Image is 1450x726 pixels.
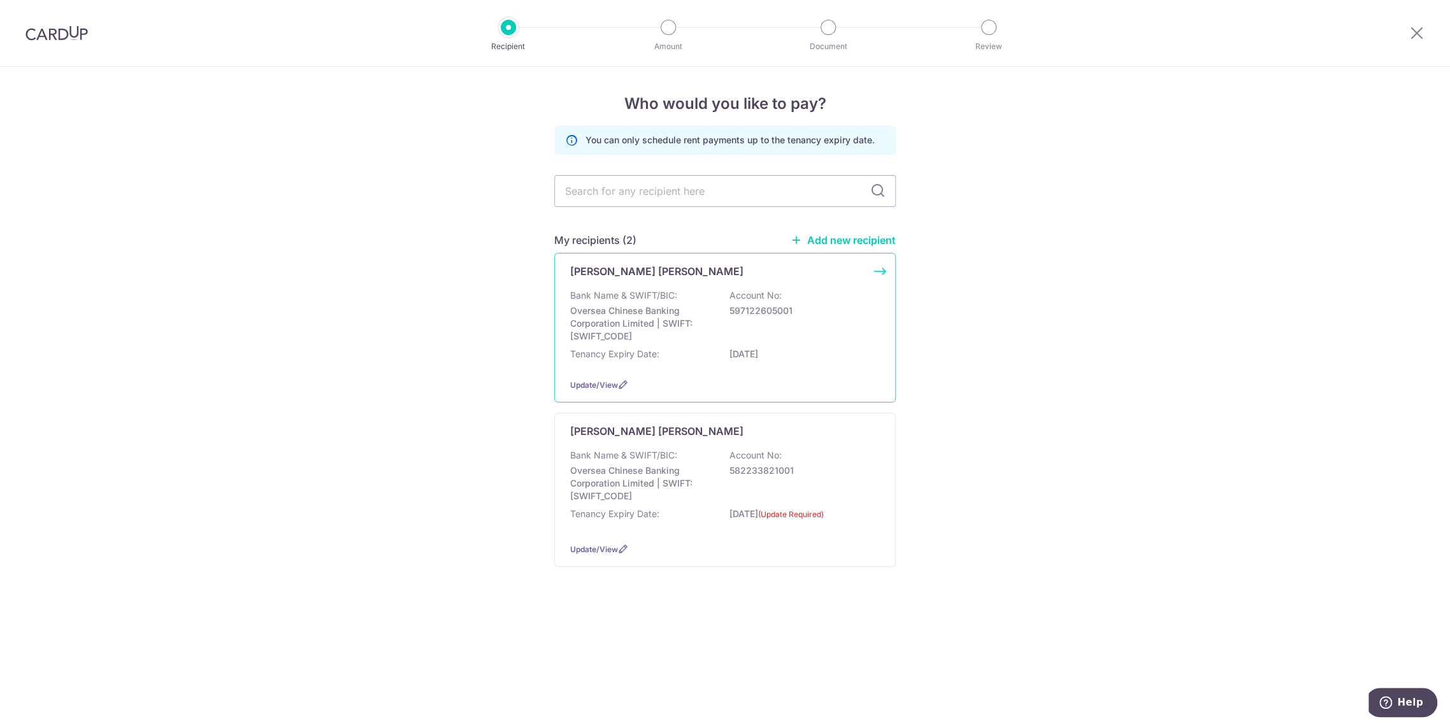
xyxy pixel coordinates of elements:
[729,304,872,317] p: 597122605001
[570,449,677,462] p: Bank Name & SWIFT/BIC:
[570,508,659,520] p: Tenancy Expiry Date:
[570,304,713,343] p: Oversea Chinese Banking Corporation Limited | SWIFT: [SWIFT_CODE]
[1368,688,1437,720] iframe: Opens a widget where you can find more information
[25,25,88,41] img: CardUp
[570,289,677,302] p: Bank Name & SWIFT/BIC:
[461,40,556,53] p: Recipient
[729,289,782,302] p: Account No:
[729,508,872,529] p: [DATE]
[942,40,1036,53] p: Review
[729,464,872,477] p: 582233821001
[570,380,618,390] a: Update/View
[621,40,715,53] p: Amount
[570,544,618,554] a: Update/View
[729,348,872,360] p: [DATE]
[554,175,896,207] input: Search for any recipient here
[554,92,896,115] h4: Who would you like to pay?
[570,464,713,502] p: Oversea Chinese Banking Corporation Limited | SWIFT: [SWIFT_CODE]
[781,40,875,53] p: Document
[570,348,659,360] p: Tenancy Expiry Date:
[585,134,875,146] p: You can only schedule rent payments up to the tenancy expiry date.
[791,234,896,246] a: Add new recipient
[554,232,636,248] h5: My recipients (2)
[570,423,743,439] p: [PERSON_NAME] [PERSON_NAME]
[758,508,824,521] label: (Update Required)
[729,449,782,462] p: Account No:
[570,264,743,279] p: [PERSON_NAME] [PERSON_NAME]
